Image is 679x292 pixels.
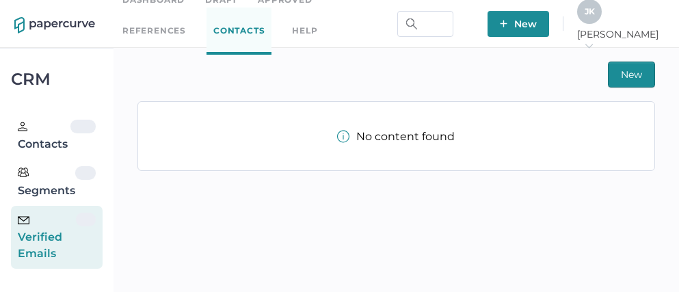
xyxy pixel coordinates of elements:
img: plus-white.e19ec114.svg [500,20,507,27]
button: New [488,11,549,37]
div: Segments [18,166,75,199]
div: help [292,23,317,38]
div: Verified Emails [18,213,76,262]
div: Contacts [18,120,70,152]
img: info-tooltip-active.a952ecf1.svg [337,130,349,143]
input: Search Workspace [397,11,453,37]
img: search.bf03fe8b.svg [406,18,417,29]
span: [PERSON_NAME] [577,28,665,53]
span: New [621,62,642,87]
i: arrow_right [584,41,594,51]
div: No content found [337,130,455,143]
a: References [122,23,186,38]
img: papercurve-logo-colour.7244d18c.svg [14,17,95,34]
img: segments.b9481e3d.svg [18,167,29,178]
img: email-icon-black.c777dcea.svg [18,216,29,224]
span: New [500,11,537,37]
button: New [608,62,655,88]
div: CRM [11,73,103,85]
img: person.20a629c4.svg [18,122,27,131]
a: Contacts [207,8,271,55]
span: J K [585,6,595,16]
